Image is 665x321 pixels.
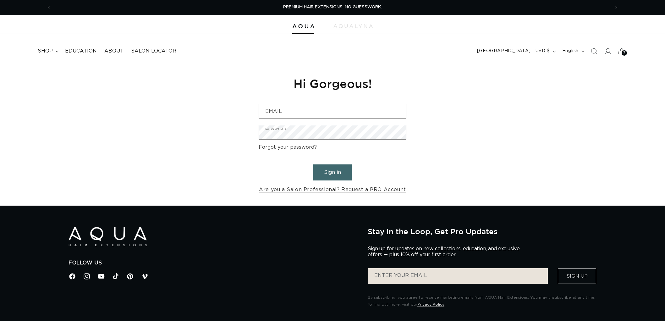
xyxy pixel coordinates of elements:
[131,48,176,54] span: Salon Locator
[34,44,61,58] summary: shop
[69,227,147,246] img: Aqua Hair Extensions
[417,302,444,306] a: Privacy Policy
[292,24,314,29] img: Aqua Hair Extensions
[368,268,548,284] input: ENTER YOUR EMAIL
[104,48,124,54] span: About
[609,2,623,14] button: Next announcement
[368,294,596,308] p: By subscribing, you agree to receive marketing emails from AQUA Hair Extensions. You may unsubscr...
[623,50,625,56] span: 3
[368,246,525,258] p: Sign up for updates on new collections, education, and exclusive offers — plus 10% off your first...
[558,45,587,57] button: English
[69,260,358,266] h2: Follow Us
[259,76,406,91] h1: Hi Gorgeous!
[101,44,127,58] a: About
[38,48,53,54] span: shop
[42,2,56,14] button: Previous announcement
[65,48,97,54] span: Education
[259,104,406,118] input: Email
[61,44,101,58] a: Education
[587,44,601,58] summary: Search
[259,143,317,152] a: Forgot your password?
[313,164,352,180] button: Sign in
[368,227,596,236] h2: Stay in the Loop, Get Pro Updates
[127,44,180,58] a: Salon Locator
[259,185,406,194] a: Are you a Salon Professional? Request a PRO Account
[558,268,596,284] button: Sign Up
[562,48,579,54] span: English
[477,48,550,54] span: [GEOGRAPHIC_DATA] | USD $
[473,45,558,57] button: [GEOGRAPHIC_DATA] | USD $
[283,5,382,9] span: PREMIUM HAIR EXTENSIONS. NO GUESSWORK.
[333,24,373,28] img: aqualyna.com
